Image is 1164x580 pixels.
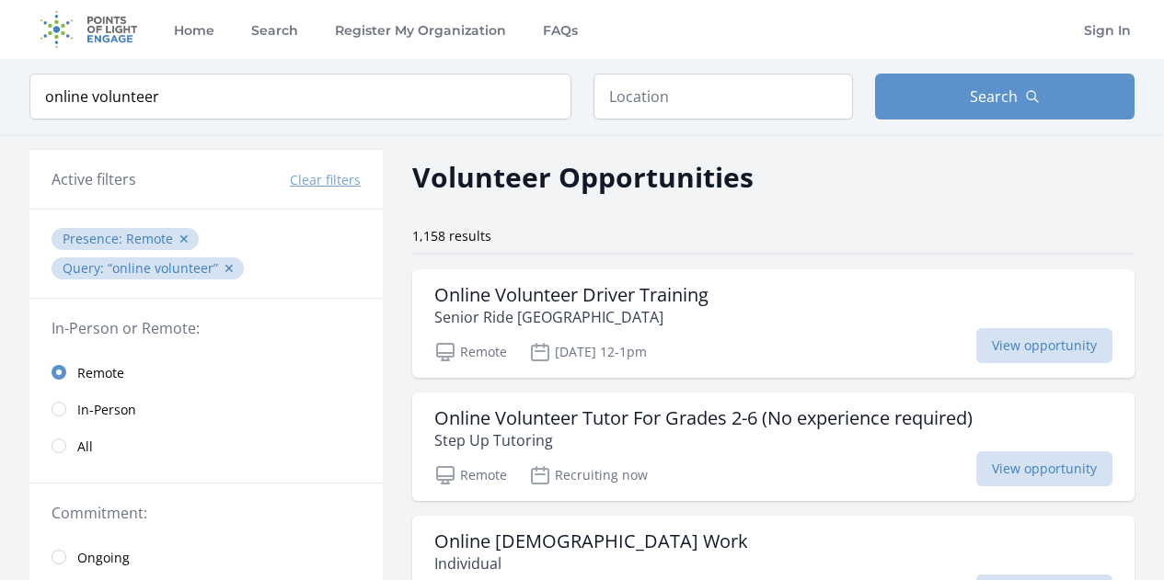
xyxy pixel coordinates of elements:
[29,74,571,119] input: Keyword
[77,364,124,382] span: Remote
[52,168,136,190] h3: Active filters
[434,530,748,552] h3: Online [DEMOGRAPHIC_DATA] Work
[77,549,130,567] span: Ongoing
[126,230,173,247] span: Remote
[412,227,491,245] span: 1,158 results
[77,401,136,419] span: In-Person
[434,284,709,306] h3: Online Volunteer Driver Training
[224,259,235,278] button: ✕
[875,74,1135,119] button: Search
[412,392,1135,501] a: Online Volunteer Tutor For Grades 2-6 (No experience required) Step Up Tutoring Remote Recruiting...
[529,341,647,363] p: [DATE] 12-1pm
[976,328,1112,363] span: View opportunity
[434,407,973,429] h3: Online Volunteer Tutor For Grades 2-6 (No experience required)
[529,464,648,486] p: Recruiting now
[63,230,126,247] span: Presence :
[594,74,853,119] input: Location
[179,230,190,248] button: ✕
[52,502,361,524] legend: Commitment:
[412,269,1135,378] a: Online Volunteer Driver Training Senior Ride [GEOGRAPHIC_DATA] Remote [DATE] 12-1pm View opportunity
[976,451,1112,486] span: View opportunity
[77,438,93,456] span: All
[434,341,507,363] p: Remote
[434,464,507,486] p: Remote
[434,429,973,451] p: Step Up Tutoring
[29,354,383,391] a: Remote
[29,427,383,464] a: All
[434,306,709,328] p: Senior Ride [GEOGRAPHIC_DATA]
[290,171,361,189] button: Clear filters
[434,552,748,574] p: Individual
[52,317,361,339] legend: In-Person or Remote:
[108,259,218,277] q: online volunteer
[412,156,754,198] h2: Volunteer Opportunities
[63,259,108,277] span: Query :
[29,391,383,427] a: In-Person
[970,85,1018,108] span: Search
[29,539,383,575] a: Ongoing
